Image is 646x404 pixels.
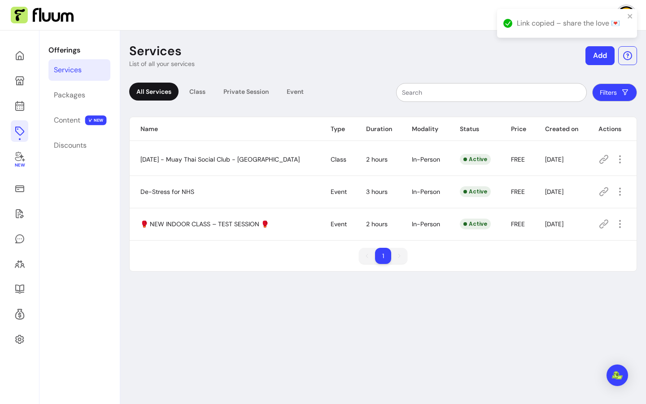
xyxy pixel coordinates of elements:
th: Name [130,117,320,141]
a: Discounts [48,135,110,156]
div: Private Session [216,83,276,101]
span: In-Person [412,220,440,228]
a: Services [48,59,110,81]
a: Sales [11,178,28,199]
a: My Messages [11,228,28,250]
div: Open Intercom Messenger [607,364,628,386]
div: Active [460,219,491,229]
span: Class [331,155,346,163]
a: Calendar [11,95,28,117]
div: Event [279,83,311,101]
span: In-Person [412,188,440,196]
span: [DATE] [545,220,563,228]
a: Settings [11,329,28,350]
li: pagination item 1 active [375,248,391,264]
div: Services [54,65,82,75]
div: Active [460,154,491,165]
div: Link copied – share the love 💌 [517,18,624,29]
button: Add [585,46,615,65]
img: avatar [617,6,635,24]
button: Filters [592,83,637,101]
span: 3 hours [366,188,388,196]
span: [DATE] - Muay Thai Social Club - [GEOGRAPHIC_DATA] [140,155,300,163]
p: Offerings [48,45,110,56]
span: Event [331,188,347,196]
div: Packages [54,90,85,101]
th: Created on [534,117,588,141]
div: Active [460,186,491,197]
th: Duration [355,117,401,141]
div: Discounts [54,140,87,151]
span: FREE [511,188,525,196]
img: Fluum Logo [11,7,74,24]
th: Status [449,117,500,141]
span: In-Person [412,155,440,163]
div: All Services [129,83,179,101]
th: Actions [588,117,637,141]
span: [DATE] [545,188,563,196]
span: NEW [85,115,107,125]
span: [DATE] [545,155,563,163]
a: Resources [11,278,28,300]
a: New [11,145,28,174]
a: Content NEW [48,110,110,131]
nav: pagination navigation [354,243,412,268]
th: Modality [401,117,449,141]
span: 2 hours [366,155,388,163]
span: New [14,162,24,168]
p: List of all your services [129,59,195,68]
span: 🥊 NEW INDOOR CLASS – TEST SESSION 🥊 [140,220,269,228]
span: Event [331,220,347,228]
div: Content [54,115,80,126]
span: FREE [511,220,525,228]
a: Packages [48,84,110,106]
th: Type [320,117,355,141]
a: Offerings [11,120,28,142]
div: Class [182,83,213,101]
a: Waivers [11,203,28,224]
button: avatar[PERSON_NAME] [565,6,635,24]
span: 2 hours [366,220,388,228]
a: Home [11,45,28,66]
span: De-Stress for NHS [140,188,194,196]
p: Services [129,43,182,59]
a: Clients [11,253,28,275]
a: My Page [11,70,28,92]
a: Refer & Earn [11,303,28,325]
button: close [627,13,633,20]
th: Price [500,117,534,141]
span: FREE [511,155,525,163]
input: Search [402,88,581,97]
